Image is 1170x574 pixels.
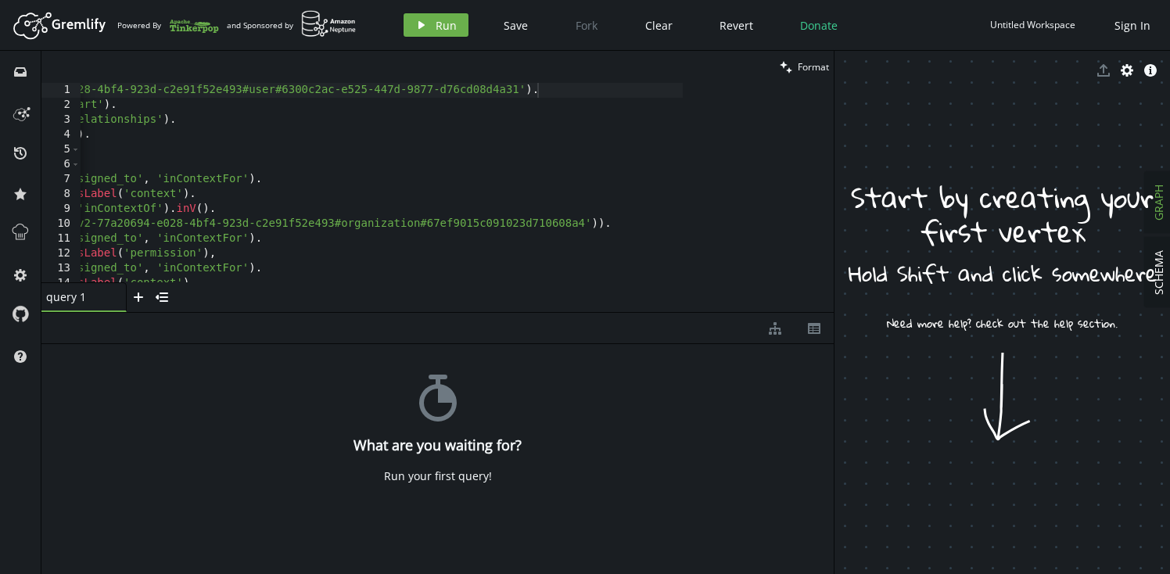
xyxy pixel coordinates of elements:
span: Revert [720,18,753,33]
button: Fork [563,13,610,37]
div: 10 [41,217,81,231]
button: Run [404,13,468,37]
div: 14 [41,276,81,291]
div: 5 [41,142,81,157]
div: Powered By [117,12,219,39]
span: Fork [576,18,598,33]
div: 13 [41,261,81,276]
div: 12 [41,246,81,261]
div: 1 [41,83,81,98]
button: Sign In [1107,13,1158,37]
span: Sign In [1114,18,1150,33]
div: 9 [41,202,81,217]
div: 7 [41,172,81,187]
div: 4 [41,127,81,142]
div: 11 [41,231,81,246]
span: Clear [645,18,673,33]
div: Untitled Workspace [990,19,1075,30]
button: Clear [633,13,684,37]
button: Donate [788,13,849,37]
div: 3 [41,113,81,127]
div: and Sponsored by [227,10,357,40]
span: Save [504,18,528,33]
button: Save [492,13,540,37]
div: 6 [41,157,81,172]
div: 8 [41,187,81,202]
div: 2 [41,98,81,113]
span: Donate [800,18,838,33]
span: Run [436,18,457,33]
img: AWS Neptune [301,10,357,38]
button: Revert [708,13,765,37]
